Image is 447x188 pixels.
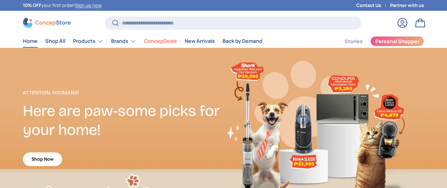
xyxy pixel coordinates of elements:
a: ConcepDeals [144,35,177,47]
h2: Here are paw-some picks for your home! [23,102,223,140]
summary: Products [69,35,107,48]
nav: Primary [23,35,262,48]
nav: Secondary [329,35,424,48]
a: Stories [344,35,363,48]
a: Products [73,35,103,48]
img: ConcepStore [23,18,71,28]
a: Brands [111,35,136,48]
p: Attention, Hoomans! [23,89,223,97]
a: Personal Shopper [370,36,424,46]
a: Shop Now [23,152,62,166]
a: Shop All [45,35,65,47]
summary: Brands [107,35,140,48]
strong: 10% OFF [23,2,41,8]
a: New Arrivals [185,35,215,47]
span: Personal Shopper [375,39,419,44]
a: Partner with us [390,2,424,9]
a: Contact Us [356,2,390,9]
p: your first order! . [23,2,103,9]
a: Home [23,35,38,47]
a: Sign up now [75,2,101,8]
a: Back by Demand [223,35,262,47]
